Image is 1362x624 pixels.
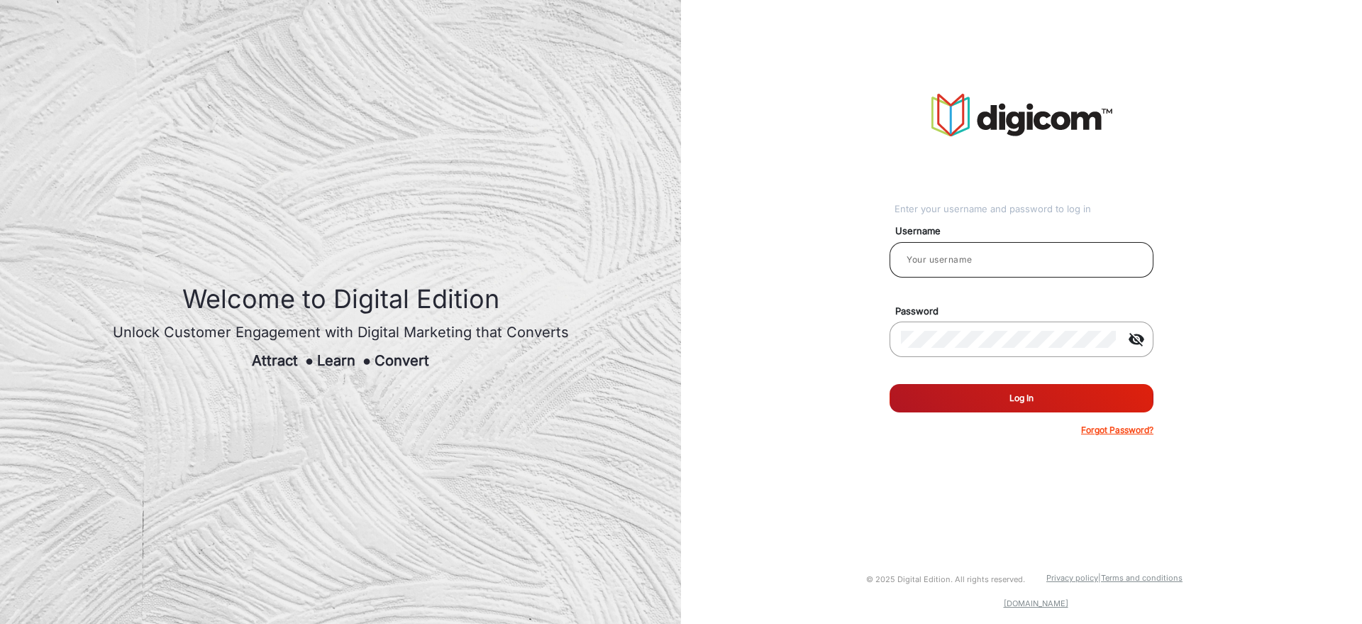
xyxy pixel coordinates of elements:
[901,251,1142,268] input: Your username
[1081,424,1153,437] p: Forgot Password?
[1101,573,1183,583] a: Terms and conditions
[890,384,1153,412] button: Log In
[931,94,1112,136] img: vmg-logo
[885,305,1170,319] mat-label: Password
[113,350,569,371] div: Attract Learn Convert
[1004,598,1068,608] a: [DOMAIN_NAME]
[895,202,1153,217] div: Enter your username and password to log in
[113,284,569,314] h1: Welcome to Digital Edition
[1046,573,1098,583] a: Privacy policy
[113,322,569,343] div: Unlock Customer Engagement with Digital Marketing that Converts
[1119,331,1153,348] mat-icon: visibility_off
[362,352,371,369] span: ●
[1098,573,1101,583] a: |
[885,224,1170,239] mat-label: Username
[305,352,314,369] span: ●
[866,574,1025,584] small: © 2025 Digital Edition. All rights reserved.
